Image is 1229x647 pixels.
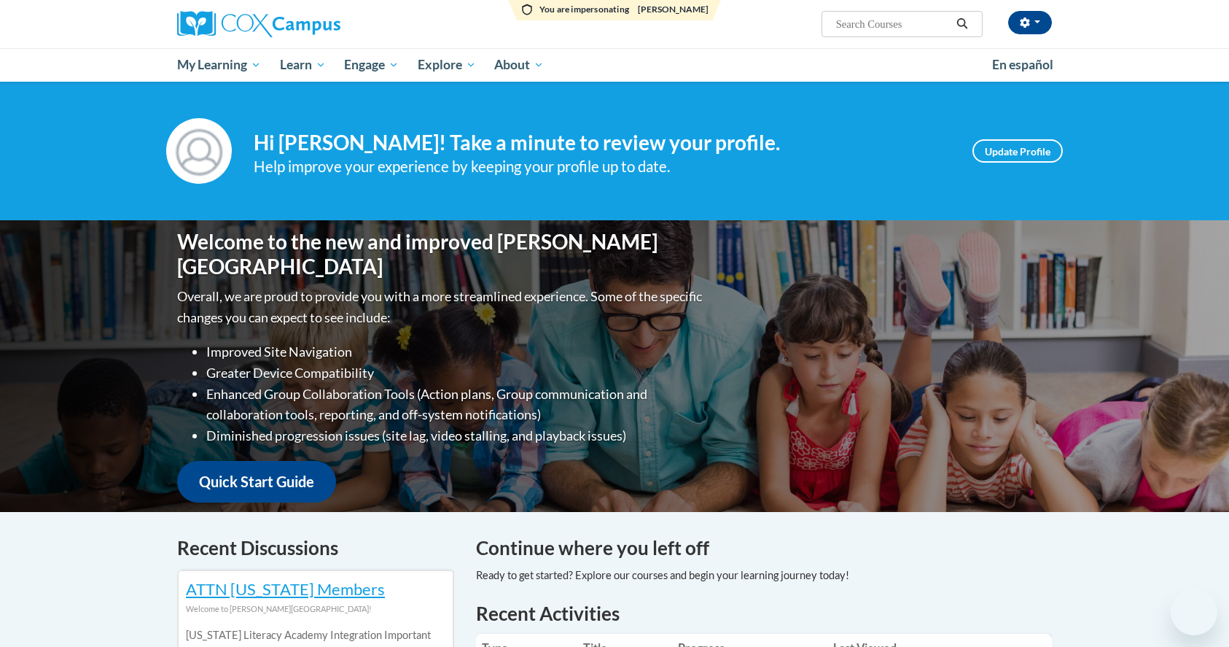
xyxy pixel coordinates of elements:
span: Learn [280,56,326,74]
li: Diminished progression issues (site lag, video stalling, and playback issues) [206,425,706,446]
button: Account Settings [1008,11,1052,34]
span: About [494,56,544,74]
li: Enhanced Group Collaboration Tools (Action plans, Group communication and collaboration tools, re... [206,384,706,426]
a: Cox Campus [177,11,454,37]
h4: Recent Discussions [177,534,454,562]
input: Search Courses [835,15,951,33]
div: Help improve your experience by keeping your profile up to date. [254,155,951,179]
img: Cox Campus [177,11,340,37]
a: Explore [408,48,485,82]
h4: Hi [PERSON_NAME]! Take a minute to review your profile. [254,131,951,155]
a: Quick Start Guide [177,461,336,503]
img: Profile Image [166,118,232,184]
h4: Continue where you left off [476,534,1052,562]
a: ATTN [US_STATE] Members [186,579,385,599]
button: Search [951,15,973,33]
a: My Learning [168,48,270,82]
div: Main menu [155,48,1074,82]
p: Overall, we are proud to provide you with a more streamlined experience. Some of the specific cha... [177,286,706,328]
a: Engage [335,48,408,82]
h1: Welcome to the new and improved [PERSON_NAME][GEOGRAPHIC_DATA] [177,230,706,279]
li: Improved Site Navigation [206,341,706,363]
span: En español [992,57,1053,72]
a: Learn [270,48,335,82]
div: Welcome to [PERSON_NAME][GEOGRAPHIC_DATA]! [186,601,445,617]
span: Engage [344,56,399,74]
a: Update Profile [972,139,1063,163]
li: Greater Device Compatibility [206,363,706,384]
a: About [485,48,554,82]
span: Explore [418,56,476,74]
span: My Learning [177,56,261,74]
h1: Recent Activities [476,600,1052,627]
iframe: Button to launch messaging window [1171,589,1217,635]
a: En español [983,50,1063,80]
